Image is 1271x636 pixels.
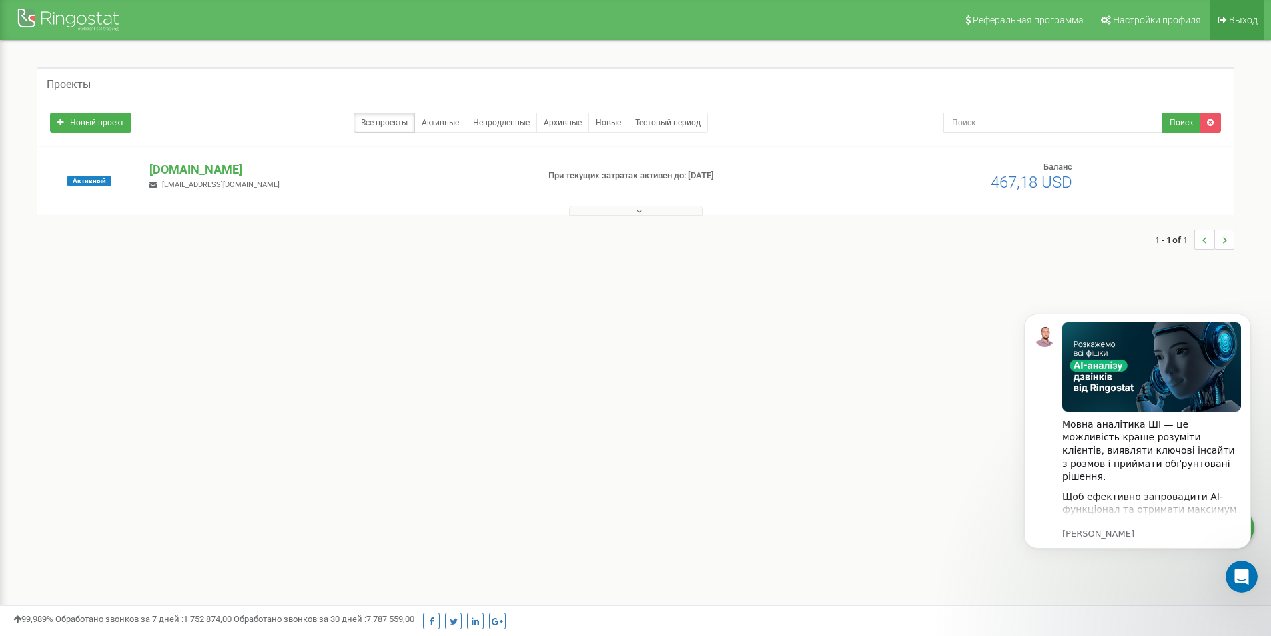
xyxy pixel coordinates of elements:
[1004,294,1271,600] iframe: Intercom notifications повідомлення
[548,170,826,182] p: При текущих затратах активен до: [DATE]
[536,113,589,133] a: Архивные
[628,113,708,133] a: Тестовый период
[1155,216,1234,263] nav: ...
[991,173,1072,192] span: 467,18 USD
[588,113,628,133] a: Новые
[234,614,414,624] span: Обработано звонков за 30 дней :
[973,15,1084,25] span: Реферальная программа
[67,176,111,186] span: Активный
[1155,230,1194,250] span: 1 - 1 of 1
[50,113,131,133] a: Новый проект
[149,161,526,178] p: [DOMAIN_NAME]
[13,614,53,624] span: 99,989%
[943,113,1163,133] input: Поиск
[1043,162,1072,172] span: Баланс
[466,113,537,133] a: Непродленные
[1229,15,1258,25] span: Выход
[1226,561,1258,593] iframe: Intercom live chat
[183,614,232,624] u: 1 752 874,00
[354,113,415,133] a: Все проекты
[1113,15,1201,25] span: Настройки профиля
[47,79,91,91] h5: Проекты
[366,614,414,624] u: 7 787 559,00
[414,113,466,133] a: Активные
[162,180,280,189] span: [EMAIL_ADDRESS][DOMAIN_NAME]
[1162,113,1200,133] button: Поиск
[55,614,232,624] span: Обработано звонков за 7 дней :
